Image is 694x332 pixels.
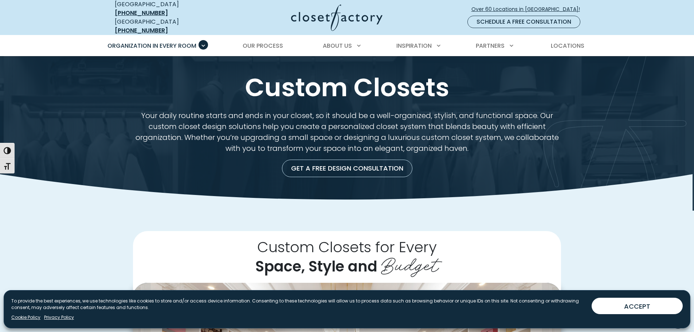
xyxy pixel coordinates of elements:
[476,42,505,50] span: Partners
[115,26,168,35] a: [PHONE_NUMBER]
[243,42,283,50] span: Our Process
[255,256,377,277] span: Space, Style and
[291,4,383,31] img: Closet Factory Logo
[133,110,561,154] p: Your daily routine starts and ends in your closet, so it should be a well-organized, stylish, and...
[113,74,581,101] h1: Custom Closets
[471,3,586,16] a: Over 60 Locations in [GEOGRAPHIC_DATA]!
[115,17,220,35] div: [GEOGRAPHIC_DATA]
[551,42,584,50] span: Locations
[11,298,586,311] p: To provide the best experiences, we use technologies like cookies to store and/or access device i...
[323,42,352,50] span: About Us
[282,160,412,177] a: Get a Free Design Consultation
[102,36,592,56] nav: Primary Menu
[257,237,437,257] span: Custom Closets for Every
[592,298,683,314] button: ACCEPT
[11,314,40,321] a: Cookie Policy
[467,16,580,28] a: Schedule a Free Consultation
[396,42,432,50] span: Inspiration
[471,5,586,13] span: Over 60 Locations in [GEOGRAPHIC_DATA]!
[381,249,439,278] span: Budget
[115,9,168,17] a: [PHONE_NUMBER]
[107,42,196,50] span: Organization in Every Room
[44,314,74,321] a: Privacy Policy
